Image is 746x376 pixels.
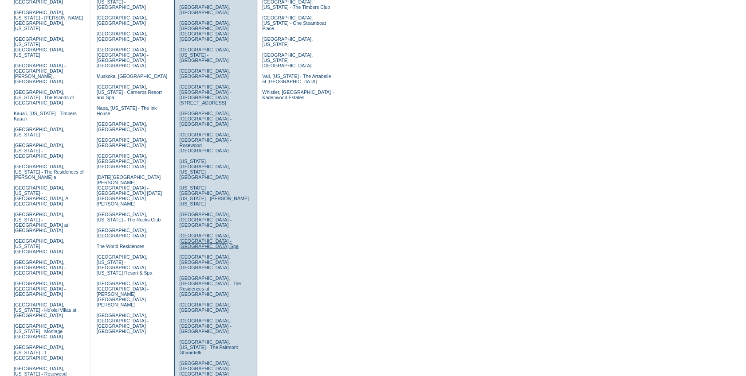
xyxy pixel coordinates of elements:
[97,31,147,42] a: [GEOGRAPHIC_DATA], [GEOGRAPHIC_DATA]
[179,254,231,270] a: [GEOGRAPHIC_DATA], [GEOGRAPHIC_DATA] - [GEOGRAPHIC_DATA]
[14,10,83,31] a: [GEOGRAPHIC_DATA], [US_STATE] - [PERSON_NAME][GEOGRAPHIC_DATA], [US_STATE]
[97,228,147,238] a: [GEOGRAPHIC_DATA], [GEOGRAPHIC_DATA]
[262,52,313,68] a: [GEOGRAPHIC_DATA], [US_STATE] - [GEOGRAPHIC_DATA]
[179,159,230,180] a: [US_STATE][GEOGRAPHIC_DATA], [US_STATE][GEOGRAPHIC_DATA]
[97,281,149,307] a: [GEOGRAPHIC_DATA], [GEOGRAPHIC_DATA] - [PERSON_NAME][GEOGRAPHIC_DATA][PERSON_NAME]
[14,345,64,360] a: [GEOGRAPHIC_DATA], [US_STATE] - 1 [GEOGRAPHIC_DATA]
[14,89,74,105] a: [GEOGRAPHIC_DATA], [US_STATE] - The Islands of [GEOGRAPHIC_DATA]
[179,275,241,297] a: [GEOGRAPHIC_DATA], [GEOGRAPHIC_DATA] - The Residences at [GEOGRAPHIC_DATA]
[179,47,230,63] a: [GEOGRAPHIC_DATA], [US_STATE] - [GEOGRAPHIC_DATA]
[97,153,149,169] a: [GEOGRAPHIC_DATA], [GEOGRAPHIC_DATA] - [GEOGRAPHIC_DATA]
[14,36,64,58] a: [GEOGRAPHIC_DATA], [US_STATE] - [GEOGRAPHIC_DATA], [US_STATE]
[179,339,238,355] a: [GEOGRAPHIC_DATA], [US_STATE] - The Fairmont Ghirardelli
[179,68,230,79] a: [GEOGRAPHIC_DATA], [GEOGRAPHIC_DATA]
[14,164,84,180] a: [GEOGRAPHIC_DATA], [US_STATE] - The Residences of [PERSON_NAME]'a
[14,63,66,84] a: [GEOGRAPHIC_DATA] - [GEOGRAPHIC_DATA][PERSON_NAME], [GEOGRAPHIC_DATA]
[97,244,145,249] a: The World Residences
[14,238,64,254] a: [GEOGRAPHIC_DATA], [US_STATE] - [GEOGRAPHIC_DATA]
[97,105,157,116] a: Napa, [US_STATE] - The Ink House
[97,212,161,222] a: [GEOGRAPHIC_DATA], [US_STATE] - The Rocks Club
[14,212,68,233] a: [GEOGRAPHIC_DATA], [US_STATE] - [GEOGRAPHIC_DATA] at [GEOGRAPHIC_DATA]
[97,313,149,334] a: [GEOGRAPHIC_DATA], [GEOGRAPHIC_DATA] - [GEOGRAPHIC_DATA] [GEOGRAPHIC_DATA]
[97,84,162,100] a: [GEOGRAPHIC_DATA], [US_STATE] - Carneros Resort and Spa
[14,302,76,318] a: [GEOGRAPHIC_DATA], [US_STATE] - Ho'olei Villas at [GEOGRAPHIC_DATA]
[262,74,331,84] a: Vail, [US_STATE] - The Arrabelle at [GEOGRAPHIC_DATA]
[14,260,66,275] a: [GEOGRAPHIC_DATA], [GEOGRAPHIC_DATA] - [GEOGRAPHIC_DATA]
[14,143,64,159] a: [GEOGRAPHIC_DATA], [US_STATE] - [GEOGRAPHIC_DATA]
[262,89,334,100] a: Whistler, [GEOGRAPHIC_DATA] - Kadenwood Estates
[179,318,231,334] a: [GEOGRAPHIC_DATA], [GEOGRAPHIC_DATA] - [GEOGRAPHIC_DATA]
[14,127,64,137] a: [GEOGRAPHIC_DATA], [US_STATE]
[179,233,238,249] a: [GEOGRAPHIC_DATA], [GEOGRAPHIC_DATA] - [GEOGRAPHIC_DATA]-Spa
[179,20,231,42] a: [GEOGRAPHIC_DATA], [GEOGRAPHIC_DATA] - [GEOGRAPHIC_DATA] [GEOGRAPHIC_DATA]
[179,84,231,105] a: [GEOGRAPHIC_DATA], [GEOGRAPHIC_DATA] - [GEOGRAPHIC_DATA][STREET_ADDRESS]
[97,174,162,206] a: [DATE][GEOGRAPHIC_DATA][PERSON_NAME], [GEOGRAPHIC_DATA] - [GEOGRAPHIC_DATA] [DATE][GEOGRAPHIC_DAT...
[97,121,147,132] a: [GEOGRAPHIC_DATA], [GEOGRAPHIC_DATA]
[97,15,147,26] a: [GEOGRAPHIC_DATA], [GEOGRAPHIC_DATA]
[179,302,230,313] a: [GEOGRAPHIC_DATA], [GEOGRAPHIC_DATA]
[14,323,64,339] a: [GEOGRAPHIC_DATA], [US_STATE] - Montage [GEOGRAPHIC_DATA]
[262,15,326,31] a: [GEOGRAPHIC_DATA], [US_STATE] - One Steamboat Place
[14,185,68,206] a: [GEOGRAPHIC_DATA], [US_STATE] - [GEOGRAPHIC_DATA], A [GEOGRAPHIC_DATA]
[179,132,231,153] a: [GEOGRAPHIC_DATA], [GEOGRAPHIC_DATA] - Rosewood [GEOGRAPHIC_DATA]
[97,254,153,275] a: [GEOGRAPHIC_DATA], [US_STATE] - [GEOGRAPHIC_DATA] [US_STATE] Resort & Spa
[179,4,230,15] a: [GEOGRAPHIC_DATA], [GEOGRAPHIC_DATA]
[97,137,147,148] a: [GEOGRAPHIC_DATA], [GEOGRAPHIC_DATA]
[179,212,231,228] a: [GEOGRAPHIC_DATA], [GEOGRAPHIC_DATA] - [GEOGRAPHIC_DATA]
[179,185,249,206] a: [US_STATE][GEOGRAPHIC_DATA], [US_STATE] - [PERSON_NAME] [US_STATE]
[97,74,167,79] a: Muskoka, [GEOGRAPHIC_DATA]
[97,47,149,68] a: [GEOGRAPHIC_DATA], [GEOGRAPHIC_DATA] - [GEOGRAPHIC_DATA] [GEOGRAPHIC_DATA]
[262,36,313,47] a: [GEOGRAPHIC_DATA], [US_STATE]
[14,111,77,121] a: Kaua'i, [US_STATE] - Timbers Kaua'i
[179,111,231,127] a: [GEOGRAPHIC_DATA], [GEOGRAPHIC_DATA] - [GEOGRAPHIC_DATA]
[14,281,66,297] a: [GEOGRAPHIC_DATA], [GEOGRAPHIC_DATA] - [GEOGRAPHIC_DATA]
